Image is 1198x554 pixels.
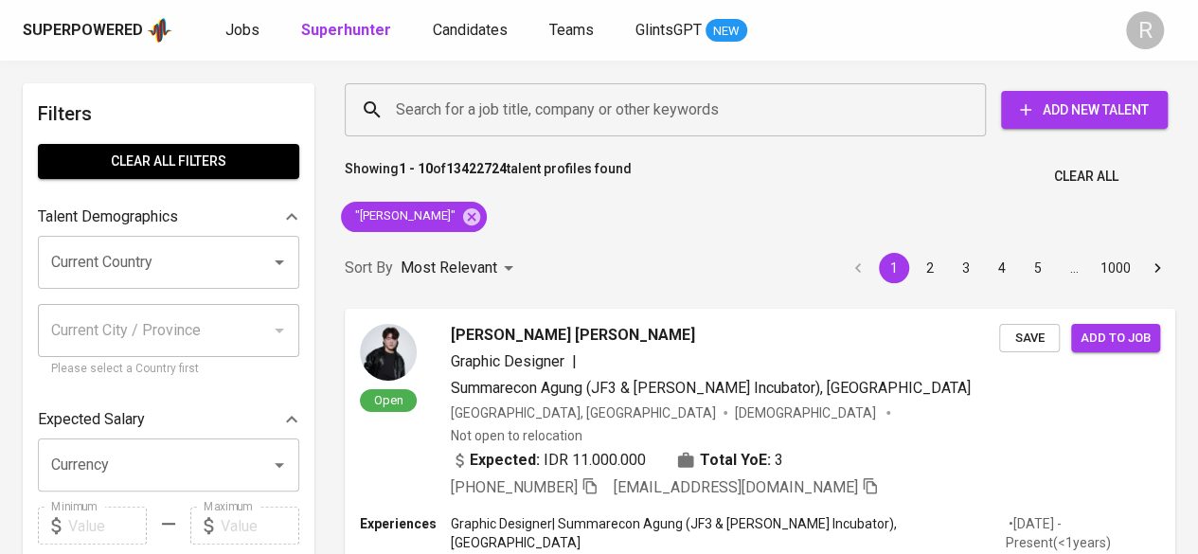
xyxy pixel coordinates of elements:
[1023,253,1053,283] button: Go to page 5
[549,21,594,39] span: Teams
[451,403,716,422] div: [GEOGRAPHIC_DATA], [GEOGRAPHIC_DATA]
[301,19,395,43] a: Superhunter
[1142,253,1172,283] button: Go to next page
[1054,165,1118,188] span: Clear All
[38,206,178,228] p: Talent Demographics
[1016,98,1153,122] span: Add New Talent
[38,144,299,179] button: Clear All filters
[23,20,143,42] div: Superpowered
[451,379,971,397] span: Summarecon Agung (JF3 & [PERSON_NAME] Incubator), [GEOGRAPHIC_DATA]
[1081,328,1151,349] span: Add to job
[301,21,391,39] b: Superhunter
[38,98,299,129] h6: Filters
[1006,514,1160,552] p: • [DATE] - Present ( <1 years )
[360,324,417,381] img: 7c299c632f6f9a0feb8ed71fb5586b85.png
[700,449,771,472] b: Total YoE:
[38,401,299,438] div: Expected Salary
[879,253,909,283] button: page 1
[451,324,695,347] span: [PERSON_NAME] [PERSON_NAME]
[451,449,646,472] div: IDR 11.000.000
[38,198,299,236] div: Talent Demographics
[51,360,286,379] p: Please select a Country first
[1046,159,1126,194] button: Clear All
[1126,11,1164,49] div: R
[1059,259,1089,277] div: …
[147,16,172,45] img: app logo
[549,19,598,43] a: Teams
[951,253,981,283] button: Go to page 3
[735,403,879,422] span: [DEMOGRAPHIC_DATA]
[23,16,172,45] a: Superpoweredapp logo
[367,392,411,408] span: Open
[451,426,582,445] p: Not open to relocation
[68,507,147,545] input: Value
[225,19,263,43] a: Jobs
[360,514,451,533] p: Experiences
[221,507,299,545] input: Value
[401,257,497,279] p: Most Relevant
[225,21,259,39] span: Jobs
[1095,253,1136,283] button: Go to page 1000
[433,21,508,39] span: Candidates
[266,249,293,276] button: Open
[572,350,577,373] span: |
[987,253,1017,283] button: Go to page 4
[840,253,1175,283] nav: pagination navigation
[38,408,145,431] p: Expected Salary
[399,161,433,176] b: 1 - 10
[341,207,467,225] span: "[PERSON_NAME]"
[341,202,487,232] div: "[PERSON_NAME]"
[915,253,945,283] button: Go to page 2
[1071,324,1160,353] button: Add to job
[446,161,507,176] b: 13422724
[635,21,702,39] span: GlintsGPT
[451,478,578,496] span: [PHONE_NUMBER]
[345,257,393,279] p: Sort By
[451,514,1006,552] p: Graphic Designer | Summarecon Agung (JF3 & [PERSON_NAME] Incubator), [GEOGRAPHIC_DATA]
[999,324,1060,353] button: Save
[433,19,511,43] a: Candidates
[614,478,858,496] span: [EMAIL_ADDRESS][DOMAIN_NAME]
[775,449,783,472] span: 3
[345,159,632,194] p: Showing of talent profiles found
[1009,328,1050,349] span: Save
[1001,91,1168,129] button: Add New Talent
[706,22,747,41] span: NEW
[53,150,284,173] span: Clear All filters
[401,251,520,286] div: Most Relevant
[635,19,747,43] a: GlintsGPT NEW
[266,452,293,478] button: Open
[470,449,540,472] b: Expected:
[451,352,564,370] span: Graphic Designer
